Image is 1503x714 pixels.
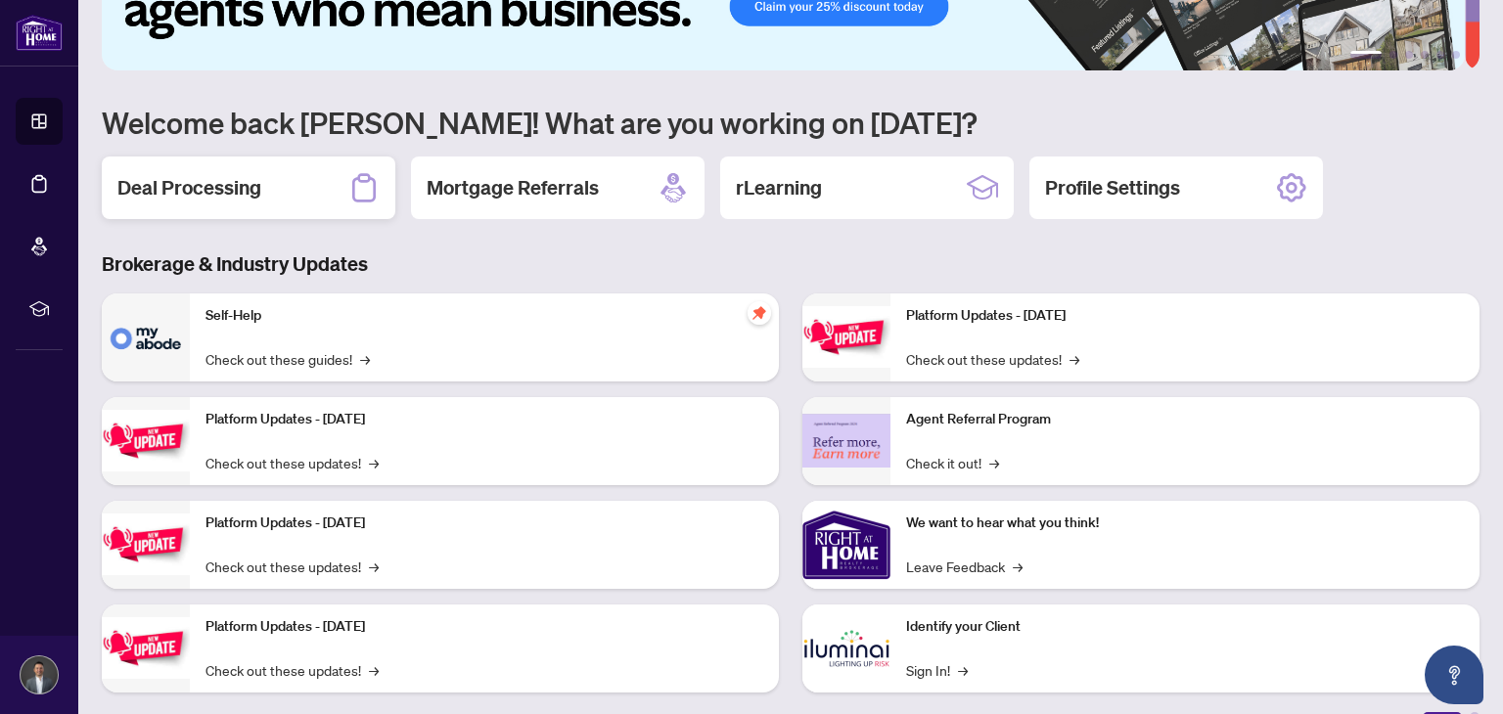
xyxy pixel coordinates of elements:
[1425,646,1483,704] button: Open asap
[205,616,763,638] p: Platform Updates - [DATE]
[205,659,379,681] a: Check out these updates!→
[205,305,763,327] p: Self-Help
[1421,51,1429,59] button: 4
[102,617,190,679] img: Platform Updates - July 8, 2025
[906,616,1464,638] p: Identify your Client
[205,409,763,430] p: Platform Updates - [DATE]
[1070,348,1079,370] span: →
[102,104,1480,141] h1: Welcome back [PERSON_NAME]! What are you working on [DATE]?
[117,174,261,201] h2: Deal Processing
[102,250,1480,278] h3: Brokerage & Industry Updates
[906,556,1023,577] a: Leave Feedback→
[102,513,190,575] img: Platform Updates - July 21, 2025
[21,656,58,693] img: Profile Icon
[906,659,968,681] a: Sign In!→
[369,452,379,473] span: →
[205,513,763,534] p: Platform Updates - [DATE]
[427,174,599,201] h2: Mortgage Referrals
[736,174,822,201] h2: rLearning
[1405,51,1413,59] button: 3
[989,452,999,473] span: →
[16,15,63,51] img: logo
[102,410,190,471] img: Platform Updates - September 16, 2025
[802,604,890,692] img: Identify your Client
[369,659,379,681] span: →
[205,556,379,577] a: Check out these updates!→
[802,306,890,368] img: Platform Updates - June 23, 2025
[906,305,1464,327] p: Platform Updates - [DATE]
[802,414,890,468] img: Agent Referral Program
[1013,556,1023,577] span: →
[360,348,370,370] span: →
[205,452,379,473] a: Check out these updates!→
[906,452,999,473] a: Check it out!→
[1452,51,1460,59] button: 6
[802,501,890,589] img: We want to hear what you think!
[1350,51,1382,59] button: 1
[958,659,968,681] span: →
[906,348,1079,370] a: Check out these updates!→
[369,556,379,577] span: →
[205,348,370,370] a: Check out these guides!→
[906,409,1464,430] p: Agent Referral Program
[1436,51,1444,59] button: 5
[102,293,190,381] img: Self-Help
[1389,51,1397,59] button: 2
[1045,174,1180,201] h2: Profile Settings
[748,301,771,325] span: pushpin
[906,513,1464,534] p: We want to hear what you think!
